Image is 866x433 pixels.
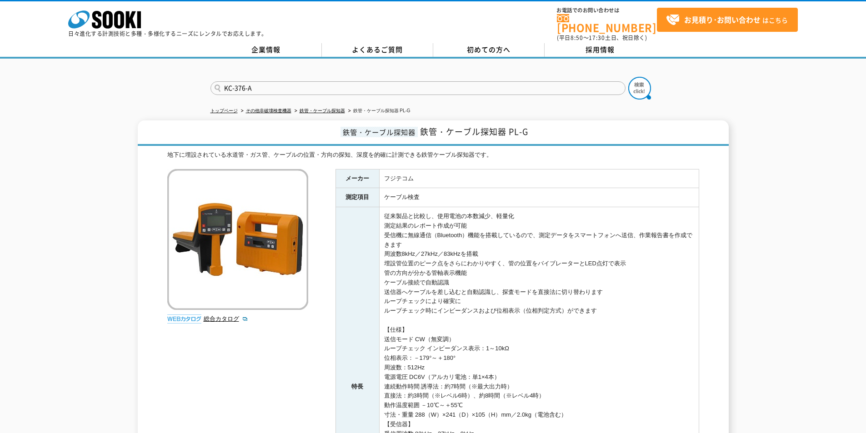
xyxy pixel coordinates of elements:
[346,106,410,116] li: 鉄管・ケーブル探知器 PL-G
[300,108,345,113] a: 鉄管・ケーブル探知器
[322,43,433,57] a: よくあるご質問
[246,108,291,113] a: その他非破壊検査機器
[340,127,418,137] span: 鉄管・ケーブル探知器
[589,34,605,42] span: 17:30
[684,14,761,25] strong: お見積り･お問い合わせ
[68,31,267,36] p: 日々進化する計測技術と多種・多様化するニーズにレンタルでお応えします。
[379,169,699,188] td: フジテコム
[571,34,583,42] span: 8:50
[557,8,657,13] span: お電話でのお問い合わせは
[335,169,379,188] th: メーカー
[557,14,657,33] a: [PHONE_NUMBER]
[557,34,647,42] span: (平日 ～ 土日、祝日除く)
[379,188,699,207] td: ケーブル検査
[657,8,798,32] a: お見積り･お問い合わせはこちら
[210,43,322,57] a: 企業情報
[666,13,788,27] span: はこちら
[210,81,626,95] input: 商品名、型式、NETIS番号を入力してください
[335,188,379,207] th: 測定項目
[545,43,656,57] a: 採用情報
[204,315,248,322] a: 総合カタログ
[167,150,699,160] div: 地下に埋設されている水道管・ガス管、ケーブルの位置・方向の探知、深度を的確に計測できる鉄管ケーブル探知器です。
[467,45,511,55] span: 初めての方へ
[628,77,651,100] img: btn_search.png
[167,314,201,324] img: webカタログ
[210,108,238,113] a: トップページ
[167,169,308,310] img: 鉄管・ケーブル探知器 PL-G
[433,43,545,57] a: 初めての方へ
[420,125,528,138] span: 鉄管・ケーブル探知器 PL-G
